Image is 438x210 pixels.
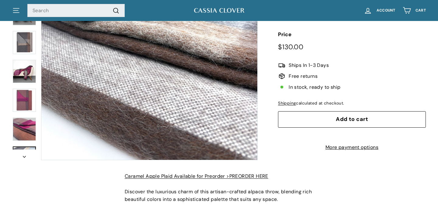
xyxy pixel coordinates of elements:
[13,146,36,170] a: Alpaca Plaid Throw Blanket
[278,111,426,128] button: Add to cart
[27,4,125,17] input: Search
[289,83,340,91] span: In stock, ready to ship
[336,115,368,123] span: Add to cart
[278,30,426,39] label: Price
[13,60,36,83] img: Alpaca Plaid Throw Blanket
[360,2,399,19] a: Account
[377,9,395,12] span: Account
[289,61,329,69] span: Ships In 1-3 Days
[415,9,426,12] span: Cart
[289,72,318,80] span: Free returns
[13,31,36,54] img: Alpaca Plaid Throw Blanket
[13,118,36,141] img: Alpaca Plaid Throw Blanket
[278,101,296,106] a: Shipping
[278,100,426,107] div: calculated at checkout.
[278,43,303,51] span: $130.00
[12,150,36,160] button: Next
[278,143,426,151] a: More payment options
[125,188,313,203] p: Discover the luxurious charm of this artisan-crafted alpaca throw, blending rich beautiful colors...
[125,173,268,179] a: Caramel Apple Plaid Available for Preorder >PREORDER HERE
[399,2,429,19] a: Cart
[13,89,36,112] img: Alpaca Plaid Throw Blanket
